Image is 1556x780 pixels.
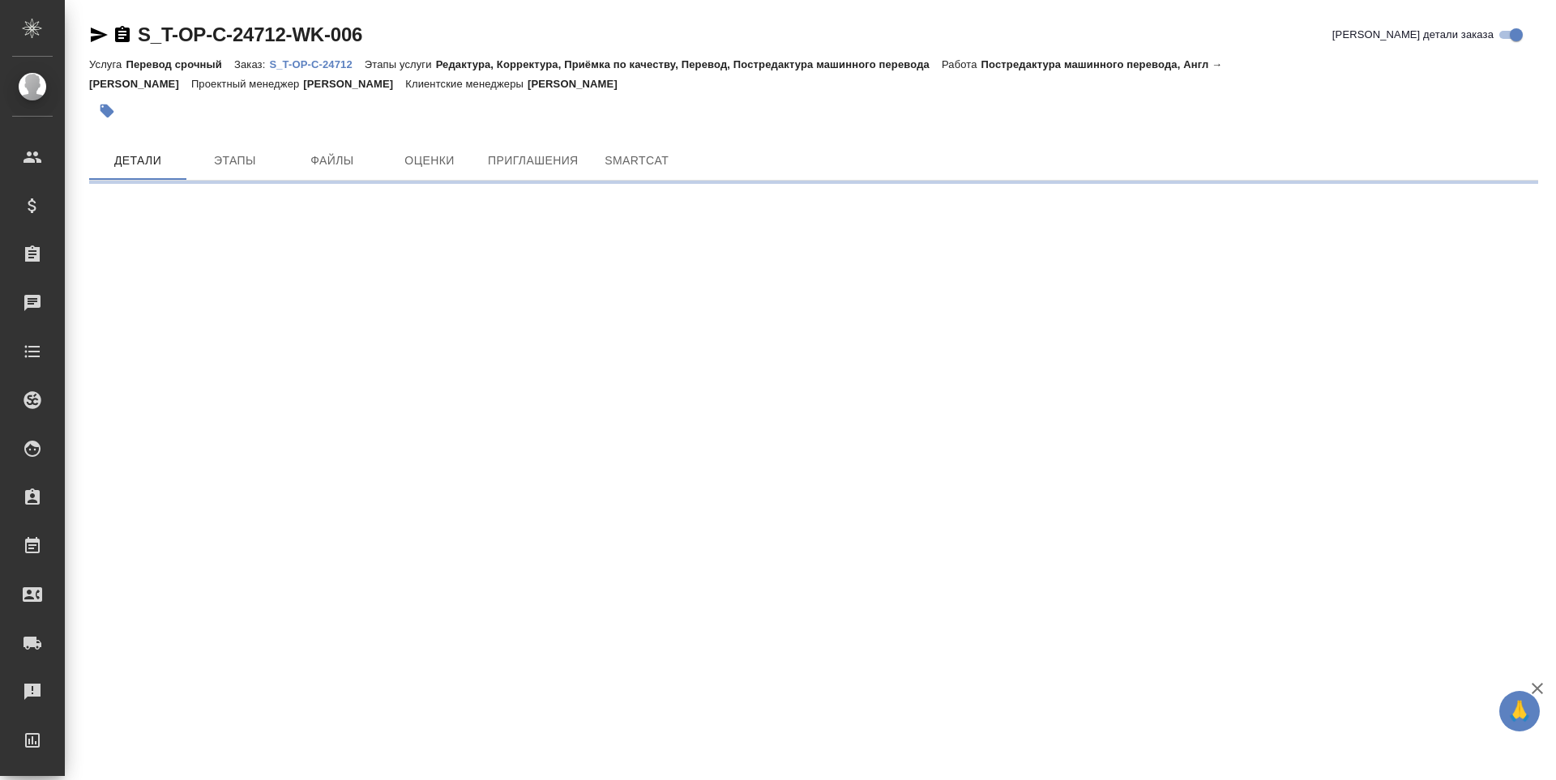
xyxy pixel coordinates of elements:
p: Услуга [89,58,126,70]
span: SmartCat [598,151,676,171]
button: 🙏 [1499,691,1540,731]
span: 🙏 [1506,694,1533,728]
button: Скопировать ссылку [113,25,132,45]
p: Заказ: [234,58,269,70]
p: S_T-OP-C-24712 [269,58,364,70]
span: Оценки [391,151,468,171]
a: S_T-OP-C-24712 [269,57,364,70]
p: Этапы услуги [365,58,436,70]
span: Этапы [196,151,274,171]
p: Работа [942,58,981,70]
p: Редактура, Корректура, Приёмка по качеству, Перевод, Постредактура машинного перевода [436,58,942,70]
span: [PERSON_NAME] детали заказа [1332,27,1494,43]
p: [PERSON_NAME] [303,78,405,90]
p: Проектный менеджер [191,78,303,90]
p: Перевод срочный [126,58,234,70]
span: Детали [99,151,177,171]
p: Клиентские менеджеры [405,78,528,90]
a: S_T-OP-C-24712-WK-006 [138,23,362,45]
button: Добавить тэг [89,93,125,129]
button: Скопировать ссылку для ЯМессенджера [89,25,109,45]
span: Приглашения [488,151,579,171]
span: Файлы [293,151,371,171]
p: [PERSON_NAME] [528,78,630,90]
